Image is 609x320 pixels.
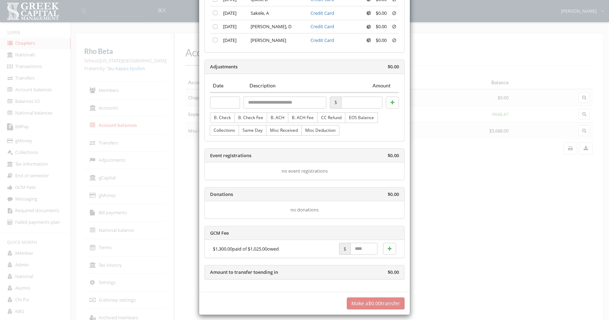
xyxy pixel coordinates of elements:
[223,10,236,16] span: [DATE]
[210,79,247,92] th: Date
[345,112,378,123] button: EOS Balance
[239,125,266,136] button: Same Day
[376,10,387,16] span: $0.00
[247,79,347,92] th: Description
[310,37,334,43] a: Credit Card
[388,191,399,197] span: $0.00
[223,37,236,43] span: [DATE]
[251,23,291,30] span: [PERSON_NAME], D
[251,10,269,16] span: Sakele, A
[251,37,286,43] span: [PERSON_NAME]
[267,112,288,123] button: B. ACH
[210,240,336,258] td: paid of owed
[310,10,334,16] a: Credit Card
[347,297,405,309] button: Make a$0.00transfer
[388,63,399,70] span: $0.00
[339,243,350,255] span: $
[210,168,399,174] div: no event registrations
[234,112,267,123] button: B. Check Fee
[388,152,399,159] span: $0.00
[210,125,239,136] button: Collections
[210,207,399,213] div: no donations
[205,149,404,163] div: Event registrations
[248,246,267,252] span: $1,025.00
[205,265,404,279] div: Amount to transfer to ending in
[317,112,345,123] button: CC Refund
[330,97,341,109] span: $
[347,79,393,92] th: Amount
[205,187,404,202] div: Donations
[205,226,404,240] div: GCM Fee
[376,24,387,30] span: $0.00
[288,112,318,123] button: B. ACH Fee
[368,300,381,307] span: $0.00
[205,60,404,74] div: Adjustments
[388,269,399,275] span: $0.00
[210,112,235,123] button: B. Check
[301,125,339,136] button: Misc Deduction
[266,125,302,136] button: Misc Received
[376,37,387,43] span: $0.00
[213,246,232,252] span: $1,300.00
[310,23,334,30] a: Credit Card
[223,23,236,30] span: [DATE]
